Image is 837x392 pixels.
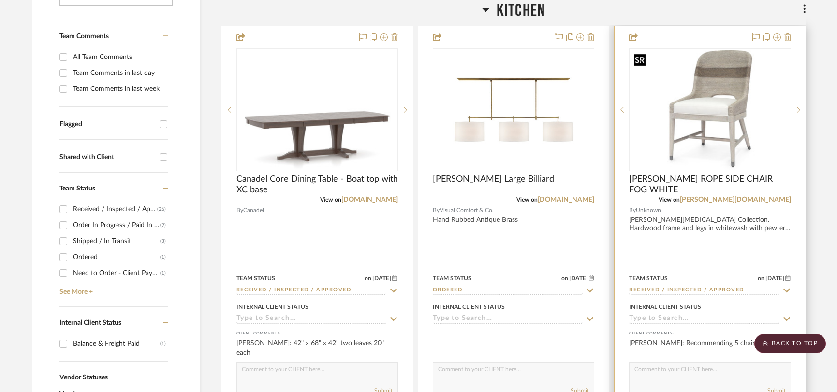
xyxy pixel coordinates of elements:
span: on [561,276,568,281]
input: Type to Search… [236,286,386,295]
div: (1) [160,336,166,351]
div: Team Status [236,274,275,283]
div: (26) [157,202,166,217]
input: Type to Search… [433,315,583,324]
div: Internal Client Status [433,303,505,311]
div: 0 [630,49,790,171]
span: View on [516,197,538,203]
div: Shared with Client [59,153,155,161]
scroll-to-top-button: BACK TO TOP [754,334,826,353]
span: By [236,206,243,215]
div: (1) [160,249,166,265]
div: (9) [160,218,166,233]
span: on [758,276,764,281]
div: Flagged [59,120,155,129]
input: Type to Search… [629,315,779,324]
span: View on [659,197,680,203]
span: [DATE] [764,275,785,282]
span: on [365,276,371,281]
div: [PERSON_NAME]: 42" x 68" x 42" two leaves 20" each [236,338,398,358]
img: Canadel Core Dining Table - Boat top with XC base [237,50,397,170]
span: [DATE] [568,275,589,282]
img: Bryant Large Billiard [453,49,574,170]
span: Visual Comfort & Co. [440,206,494,215]
div: [PERSON_NAME]: Recommending 5 chairs [629,338,791,358]
a: [PERSON_NAME][DOMAIN_NAME] [680,196,791,203]
input: Type to Search… [433,286,583,295]
a: [DOMAIN_NAME] [341,196,398,203]
div: Team Status [433,274,471,283]
div: Need to Order - Client Payment Received [73,265,160,281]
span: View on [320,197,341,203]
span: Unknown [636,206,661,215]
div: (3) [160,233,166,249]
span: By [629,206,636,215]
span: [PERSON_NAME] Large Billiard [433,174,554,185]
div: Team Status [629,274,668,283]
span: Canadel Core Dining Table - Boat top with XC base [236,174,398,195]
span: Canadel [243,206,264,215]
div: Internal Client Status [629,303,701,311]
a: See More + [57,281,168,296]
div: 0 [433,49,594,171]
span: Team Comments [59,33,109,40]
img: FRITZ ROPE SIDE CHAIR FOG WHITE [630,50,790,170]
span: Team Status [59,185,95,192]
div: Ordered [73,249,160,265]
span: [PERSON_NAME] ROPE SIDE CHAIR FOG WHITE [629,174,791,195]
a: [DOMAIN_NAME] [538,196,594,203]
span: Vendor Statuses [59,374,108,381]
input: Type to Search… [629,286,779,295]
div: Received / Inspected / Approved [73,202,157,217]
div: All Team Comments [73,49,166,65]
span: Internal Client Status [59,319,121,326]
div: Order In Progress / Paid In Full w/ Freight, No Balance due [73,218,160,233]
div: Team Comments in last day [73,65,166,81]
div: Shipped / In Transit [73,233,160,249]
span: By [433,206,440,215]
div: (1) [160,265,166,281]
span: [DATE] [371,275,392,282]
div: Internal Client Status [236,303,308,311]
div: Team Comments in last week [73,81,166,97]
input: Type to Search… [236,315,386,324]
div: Balance & Freight Paid [73,336,160,351]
